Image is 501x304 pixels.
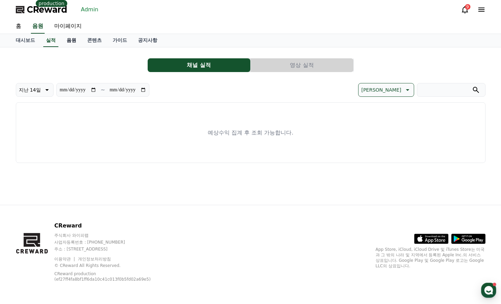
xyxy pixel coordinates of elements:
div: 9 [465,4,470,10]
p: 주식회사 와이피랩 [54,233,175,238]
a: 공지사항 [133,34,163,47]
p: 지난 14일 [19,85,41,95]
span: Messages [240,295,261,301]
a: 이용약관 [54,257,76,261]
a: 음원 [31,19,45,34]
button: [PERSON_NAME] [358,83,414,97]
button: 채널 실적 [148,58,250,72]
p: [PERSON_NAME] [361,85,401,95]
a: 9 [461,5,469,14]
span: Home [79,295,91,301]
a: 홈 [10,19,27,34]
a: 대시보드 [10,34,41,47]
a: Admin [78,4,101,15]
p: CReward [54,222,175,230]
p: App Store, iCloud, iCloud Drive 및 iTunes Store는 미국과 그 밖의 나라 및 지역에서 등록된 Apple Inc.의 서비스 상표입니다. Goo... [376,247,486,269]
p: 주소 : [STREET_ADDRESS] [54,246,175,252]
a: 개인정보처리방침 [78,257,111,261]
a: 콘텐츠 [82,34,107,47]
a: 가이드 [107,34,133,47]
p: 예상수익 집계 후 조회 가능합니다. [208,129,293,137]
span: Settings [407,295,425,301]
p: CReward production (ef27ff4fa8bf1ff6da10c41c013f0b5fd02a69e5) [54,271,164,282]
a: Home [2,285,168,302]
a: 마이페이지 [49,19,87,34]
p: © CReward All Rights Reserved. [54,263,175,268]
a: Settings [333,285,499,302]
a: 채널 실적 [148,58,251,72]
button: 영상 실적 [251,58,353,72]
p: ~ [101,86,105,94]
a: Messages [168,285,333,302]
a: 음원 [61,34,82,47]
span: CReward [27,4,67,15]
a: 실적 [43,34,58,47]
p: 사업자등록번호 : [PHONE_NUMBER] [54,239,175,245]
a: CReward [16,4,67,15]
button: 지난 14일 [16,83,54,97]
